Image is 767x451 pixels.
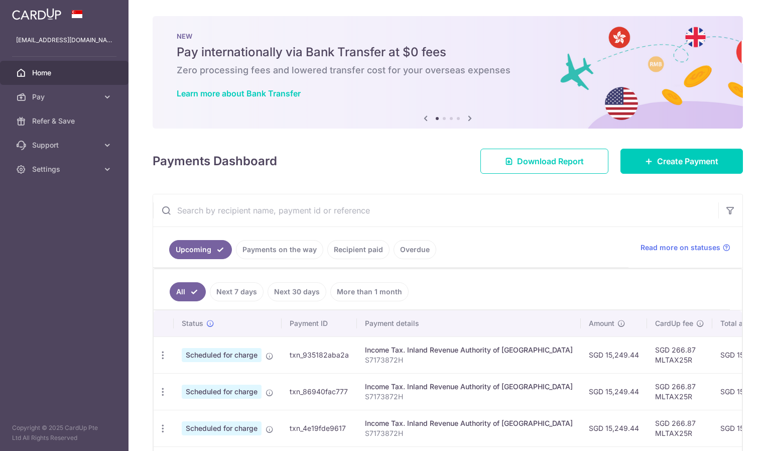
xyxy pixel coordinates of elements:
[581,336,647,373] td: SGD 15,249.44
[177,64,719,76] h6: Zero processing fees and lowered transfer cost for your overseas expenses
[647,336,712,373] td: SGD 266.87 MLTAX25R
[480,149,608,174] a: Download Report
[169,240,232,259] a: Upcoming
[365,355,573,365] p: S7173872H
[32,116,98,126] span: Refer & Save
[620,149,743,174] a: Create Payment
[170,282,206,301] a: All
[641,243,730,253] a: Read more on statuses
[394,240,436,259] a: Overdue
[282,336,357,373] td: txn_935182aba2a
[153,16,743,129] img: Bank transfer banner
[32,68,98,78] span: Home
[581,410,647,446] td: SGD 15,249.44
[236,240,323,259] a: Payments on the way
[177,88,301,98] a: Learn more about Bank Transfer
[16,35,112,45] p: [EMAIL_ADDRESS][DOMAIN_NAME]
[517,155,584,167] span: Download Report
[210,282,264,301] a: Next 7 days
[177,44,719,60] h5: Pay internationally via Bank Transfer at $0 fees
[589,318,614,328] span: Amount
[365,428,573,438] p: S7173872H
[282,373,357,410] td: txn_86940fac777
[357,310,581,336] th: Payment details
[12,8,61,20] img: CardUp
[330,282,409,301] a: More than 1 month
[182,385,262,399] span: Scheduled for charge
[365,345,573,355] div: Income Tax. Inland Revenue Authority of [GEOGRAPHIC_DATA]
[365,418,573,428] div: Income Tax. Inland Revenue Authority of [GEOGRAPHIC_DATA]
[268,282,326,301] a: Next 30 days
[32,92,98,102] span: Pay
[182,348,262,362] span: Scheduled for charge
[182,421,262,435] span: Scheduled for charge
[153,152,277,170] h4: Payments Dashboard
[720,318,753,328] span: Total amt.
[327,240,390,259] a: Recipient paid
[647,410,712,446] td: SGD 266.87 MLTAX25R
[655,318,693,328] span: CardUp fee
[282,410,357,446] td: txn_4e19fde9617
[153,194,718,227] input: Search by recipient name, payment id or reference
[365,382,573,392] div: Income Tax. Inland Revenue Authority of [GEOGRAPHIC_DATA]
[32,164,98,174] span: Settings
[177,32,719,40] p: NEW
[182,318,203,328] span: Status
[647,373,712,410] td: SGD 266.87 MLTAX25R
[641,243,720,253] span: Read more on statuses
[657,155,718,167] span: Create Payment
[282,310,357,336] th: Payment ID
[581,373,647,410] td: SGD 15,249.44
[32,140,98,150] span: Support
[365,392,573,402] p: S7173872H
